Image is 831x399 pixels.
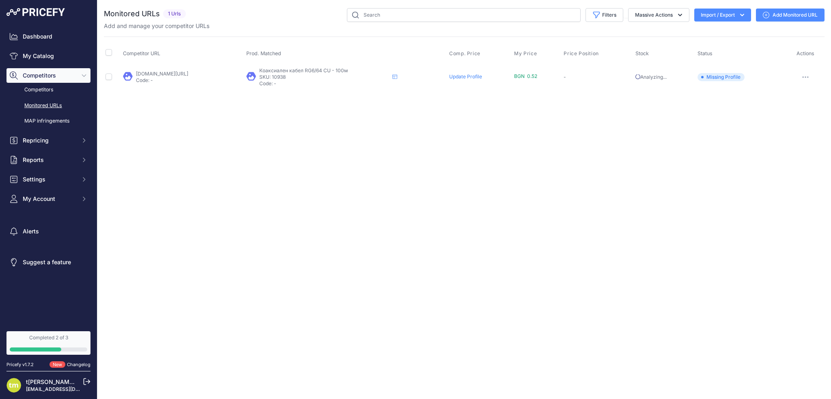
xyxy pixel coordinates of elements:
[564,50,600,57] button: Price Position
[6,153,90,167] button: Reports
[449,73,482,80] a: Update Profile
[698,50,713,56] span: Status
[6,224,90,239] a: Alerts
[259,74,389,80] p: SKU: 10938
[6,133,90,148] button: Repricing
[564,74,632,80] p: -
[628,8,689,22] button: Massive Actions
[6,361,34,368] div: Pricefy v1.7.2
[23,136,76,145] span: Repricing
[246,50,281,56] span: Prod. Matched
[449,50,480,57] span: Comp. Price
[136,77,188,84] p: Code: -
[104,8,160,19] h2: Monitored URLs
[259,80,389,87] p: Code: -
[514,50,537,57] span: My Price
[163,9,186,19] span: 1 Urls
[694,9,751,22] button: Import / Export
[26,386,111,392] a: [EMAIL_ADDRESS][DOMAIN_NAME]
[6,83,90,97] a: Competitors
[6,68,90,83] button: Competitors
[586,8,623,22] button: Filters
[104,22,209,30] p: Add and manage your competitor URLs
[635,74,694,80] p: Analyzing...
[136,71,188,77] a: [DOMAIN_NAME][URL]
[6,331,90,355] a: Completed 2 of 3
[23,71,76,80] span: Competitors
[347,8,581,22] input: Search
[6,99,90,113] a: Monitored URLs
[6,255,90,270] a: Suggest a feature
[797,50,814,56] span: Actions
[67,362,90,367] a: Changelog
[6,172,90,187] button: Settings
[6,29,90,44] a: Dashboard
[6,192,90,206] button: My Account
[514,50,538,57] button: My Price
[26,378,102,385] a: t[PERSON_NAME]marketing
[23,156,76,164] span: Reports
[6,114,90,128] a: MAP infringements
[564,50,598,57] span: Price Position
[123,50,160,56] span: Competitor URL
[6,8,65,16] img: Pricefy Logo
[6,49,90,63] a: My Catalog
[50,361,65,368] span: New
[23,195,76,203] span: My Account
[449,50,482,57] button: Comp. Price
[698,73,745,81] span: Missing Profile
[6,29,90,321] nav: Sidebar
[10,334,87,341] div: Completed 2 of 3
[635,50,649,56] span: Stock
[23,175,76,183] span: Settings
[756,9,825,22] a: Add Monitored URL
[259,67,348,73] span: Коаксиален кабел RG6/64 CU - 100м
[514,73,537,79] span: BGN 0.52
